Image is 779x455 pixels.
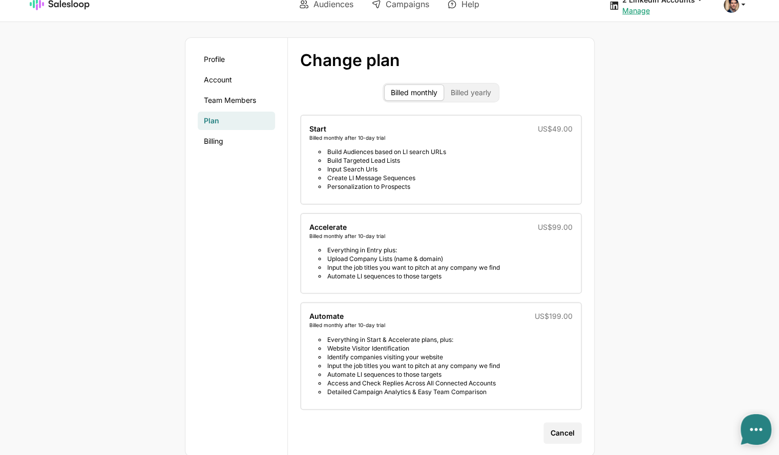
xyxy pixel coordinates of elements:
[327,246,397,254] span: Everything in Entry plus:
[327,336,453,343] span: Everything in Start & Accelerate plans, plus:
[309,321,573,329] div: Billed monthly after 10-day trial
[444,84,498,101] a: Billed yearly
[327,157,400,164] span: Build Targeted Lead Lists
[535,311,573,321] div: US$199.00
[198,132,275,150] a: Billing
[198,71,275,89] a: Account
[300,50,554,71] h1: Change plan
[198,50,275,69] a: Profile
[622,6,650,15] a: Manage
[327,255,443,263] span: Upload Company Lists (name & domain)
[327,379,496,387] span: Access and Check Replies Across All Connected Accounts
[309,134,573,141] div: Billed monthly after 10-day trial
[551,428,575,438] span: Cancel
[327,165,377,173] span: Input Search Urls
[543,422,582,444] button: Cancel
[327,174,415,182] span: Create LI Message Sequences
[327,148,446,156] span: Build Audiences based on LI search URLs
[327,272,441,280] span: Automate LI sequences to those targets
[538,124,573,134] div: US$49.00
[198,112,275,130] a: Plan
[327,344,409,352] span: Website Visitor Identification
[309,232,573,240] div: Billed monthly after 10-day trial
[327,362,500,370] span: Input the job titles you want to pitch at any company we find
[309,222,573,232] div: Accelerate
[538,222,573,232] div: US$99.00
[198,91,275,110] a: Team Members
[309,124,573,134] div: Start
[327,183,410,190] span: Personalization to Prospects
[309,311,573,321] div: Automate
[327,388,487,396] span: Detailed Campaign Analytics & Easy Team Comparison
[327,353,443,361] span: Identify companies visiting your website
[384,84,444,101] a: Billed monthly
[327,371,441,378] span: Automate LI sequences to those targets
[327,264,500,271] span: Input the job titles you want to pitch at any company we find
